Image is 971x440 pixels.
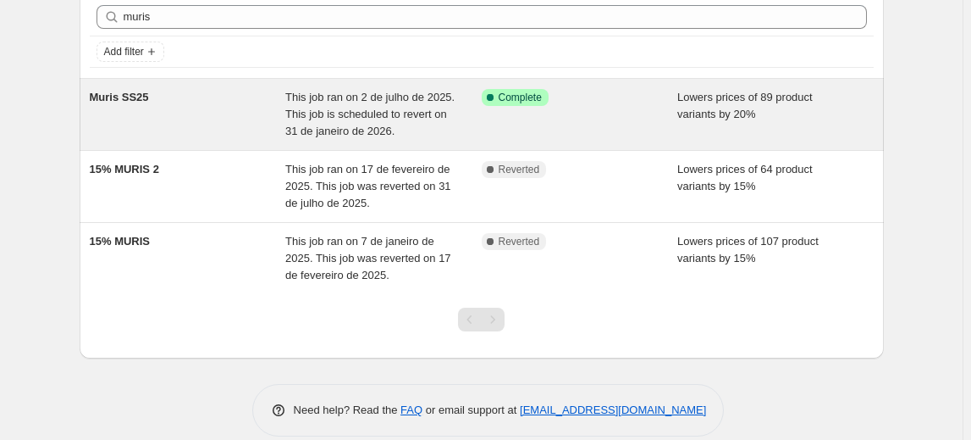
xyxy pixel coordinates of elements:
button: Add filter [97,42,164,62]
span: Lowers prices of 64 product variants by 15% [677,163,813,192]
span: Need help? Read the [294,404,401,416]
span: or email support at [422,404,520,416]
a: FAQ [400,404,422,416]
span: Reverted [499,163,540,176]
span: This job ran on 2 de julho de 2025. This job is scheduled to revert on 31 de janeiro de 2026. [285,91,455,137]
span: This job ran on 17 de fevereiro de 2025. This job was reverted on 31 de julho de 2025. [285,163,451,209]
span: Lowers prices of 107 product variants by 15% [677,235,819,265]
nav: Pagination [458,308,505,331]
span: Lowers prices of 89 product variants by 20% [677,91,813,120]
span: Reverted [499,235,540,248]
span: This job ran on 7 de janeiro de 2025. This job was reverted on 17 de fevereiro de 2025. [285,235,451,281]
span: 15% MURIS 2 [90,163,159,175]
span: Add filter [104,45,144,58]
span: 15% MURIS [90,235,151,248]
span: Muris SS25 [90,91,149,103]
a: [EMAIL_ADDRESS][DOMAIN_NAME] [520,404,706,416]
span: Complete [499,91,542,104]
